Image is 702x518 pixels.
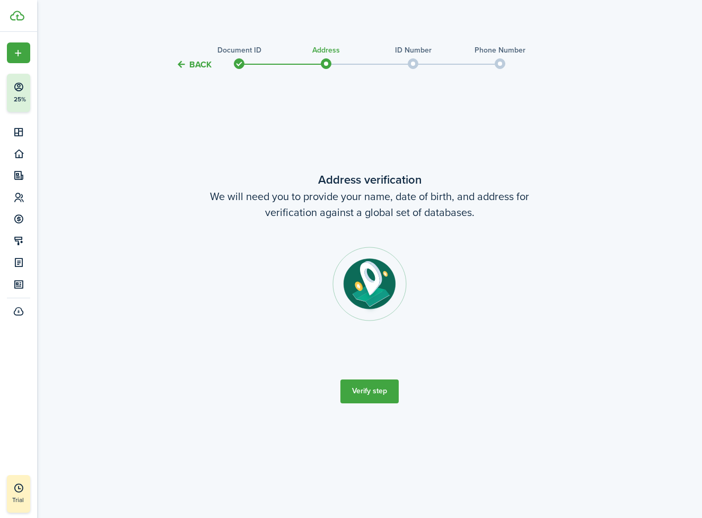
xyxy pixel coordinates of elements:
stepper-dot-title: Phone Number [475,45,525,56]
button: Open menu [7,42,30,63]
img: Address step [332,247,407,321]
p: Trial [12,495,55,505]
stepper-dot-title: Address [312,45,340,56]
stepper-dot-title: ID Number [395,45,432,56]
wizard-step-header-description: We will need you to provide your name, date of birth, and address for verification against a glob... [147,188,592,220]
button: Back [176,59,212,70]
img: TenantCloud [10,11,24,21]
button: Verify step [340,379,399,403]
p: 25% [13,95,27,104]
a: Trial [7,475,30,513]
button: 25% [7,74,95,112]
stepper-dot-title: Document ID [217,45,261,56]
wizard-step-header-title: Address verification [147,171,592,188]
